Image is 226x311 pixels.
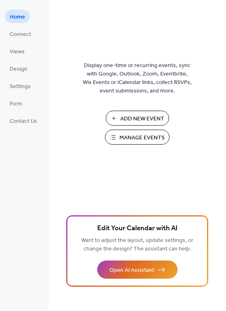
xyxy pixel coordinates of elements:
span: Display one-time or recurring events, sync with Google, Outlook, Zoom, Eventbrite, Wix Events or ... [83,61,192,95]
a: Settings [5,79,36,92]
span: Settings [10,82,31,91]
span: Open AI Assistant [109,266,154,275]
span: Edit Your Calendar with AI [97,223,178,234]
button: Add New Event [106,111,169,126]
a: Form [5,97,27,110]
span: Want to adjust the layout, update settings, or change the design? The assistant can help. [81,235,193,254]
span: Home [10,13,25,21]
span: Form [10,100,22,108]
button: Manage Events [105,130,169,145]
a: Design [5,62,32,75]
a: Connect [5,27,36,40]
a: Contact Us [5,114,42,127]
span: Design [10,65,27,74]
span: Add New Event [120,115,164,123]
span: Views [10,48,25,56]
a: Views [5,44,29,58]
span: Manage Events [119,134,165,142]
button: Open AI Assistant [97,261,178,279]
span: Connect [10,30,31,39]
a: Home [5,10,30,23]
span: Contact Us [10,117,37,126]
